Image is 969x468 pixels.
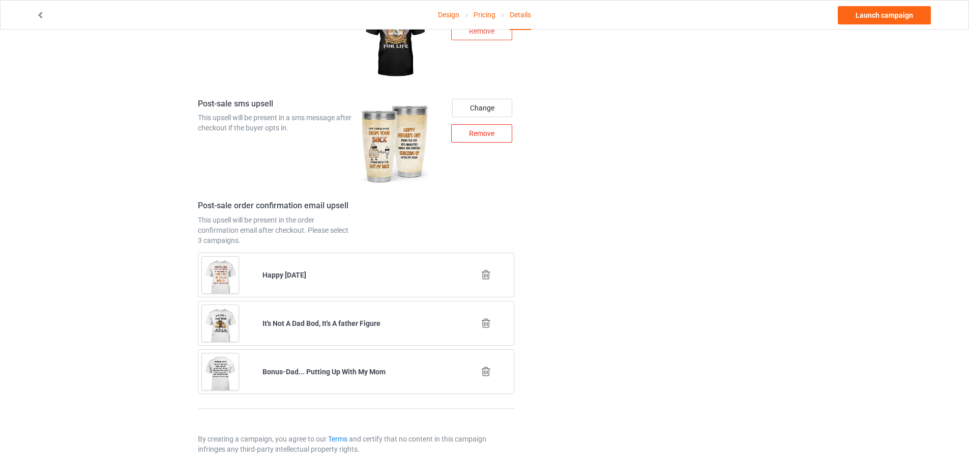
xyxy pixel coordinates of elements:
[328,435,347,443] a: Terms
[510,1,531,30] div: Details
[451,124,512,143] div: Remove
[262,319,380,327] b: It's Not A Dad Bod, It's A father Figure
[198,113,353,133] div: This upsell will be present in a sms message after checkout if the buyer opts in.
[198,434,514,454] p: By creating a campaign, you agree to our and certify that no content in this campaign infringes a...
[262,368,386,376] b: Bonus-Dad... Putting Up With My Mom
[838,6,931,24] a: Launch campaign
[198,215,353,245] div: This upsell will be present in the order confirmation email after checkout. Please select 3 campa...
[262,271,306,279] b: Happy [DATE]
[198,201,353,211] h4: Post-sale order confirmation email upsell
[198,99,353,109] h4: Post-sale sms upsell
[451,22,512,40] div: Remove
[438,1,459,29] a: Design
[474,1,495,29] a: Pricing
[452,99,512,117] div: Change
[360,99,430,186] img: regular.jpg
